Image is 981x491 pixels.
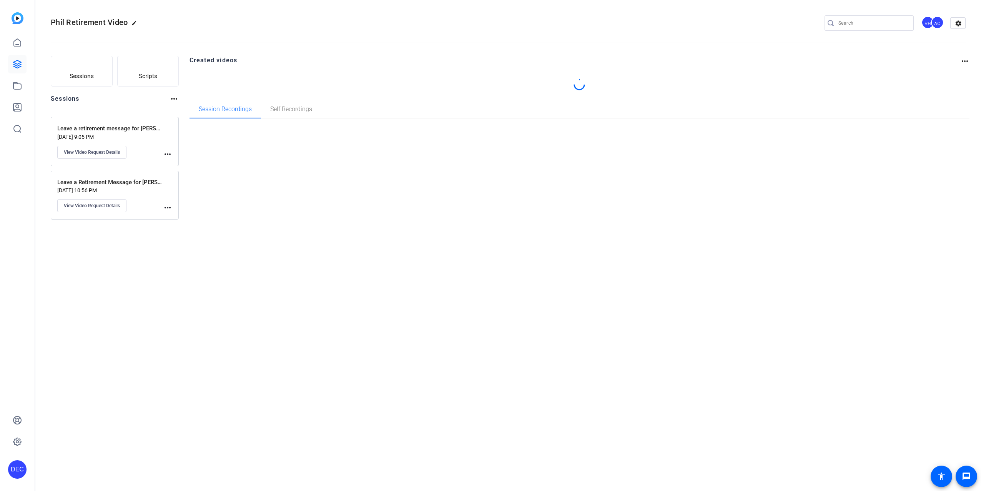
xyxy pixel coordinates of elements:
[57,124,163,133] p: Leave a retirement message for [PERSON_NAME]!
[51,18,128,27] span: Phil Retirement Video
[921,16,934,29] div: RH
[190,56,961,71] h2: Created videos
[70,72,94,81] span: Sessions
[51,94,80,109] h2: Sessions
[57,146,126,159] button: View Video Request Details
[57,199,126,212] button: View Video Request Details
[51,56,113,87] button: Sessions
[838,18,908,28] input: Search
[57,134,163,140] p: [DATE] 9:05 PM
[139,72,157,81] span: Scripts
[170,94,179,103] mat-icon: more_horiz
[131,20,141,30] mat-icon: edit
[270,106,312,112] span: Self Recordings
[931,16,944,29] div: AC
[951,18,966,29] mat-icon: settings
[163,203,172,212] mat-icon: more_horiz
[57,178,163,187] p: Leave a Retirement Message for [PERSON_NAME]
[931,16,944,30] ngx-avatar: Alex Casement
[937,472,946,481] mat-icon: accessibility
[57,187,163,193] p: [DATE] 10:56 PM
[960,57,969,66] mat-icon: more_horiz
[64,149,120,155] span: View Video Request Details
[8,460,27,479] div: DEC
[12,12,23,24] img: blue-gradient.svg
[921,16,935,30] ngx-avatar: Ryan Hopkins
[199,106,252,112] span: Session Recordings
[64,203,120,209] span: View Video Request Details
[962,472,971,481] mat-icon: message
[163,150,172,159] mat-icon: more_horiz
[117,56,179,87] button: Scripts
